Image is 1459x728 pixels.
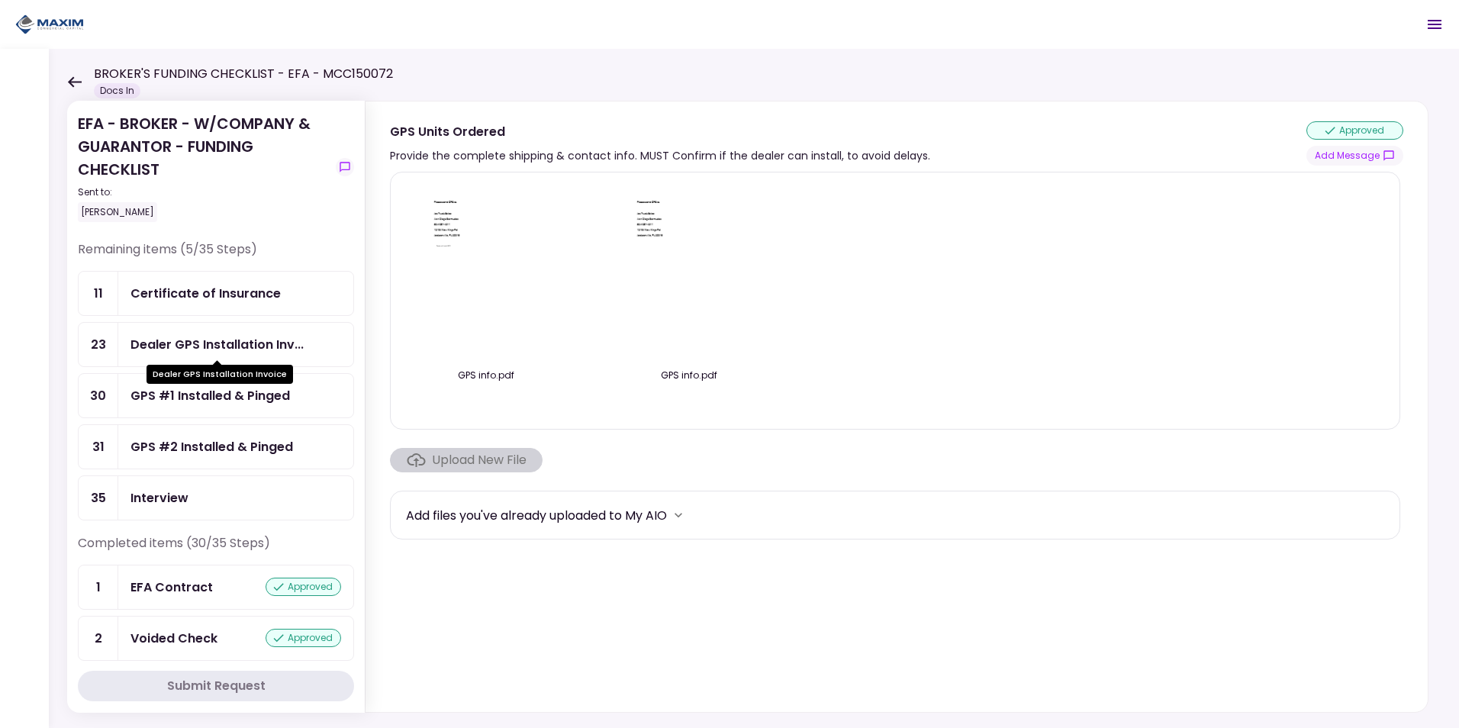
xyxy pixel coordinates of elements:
span: Click here to upload the required document [390,448,543,472]
a: 35Interview [78,475,354,520]
a: 30GPS #1 Installed & Pinged [78,373,354,418]
div: 31 [79,425,118,469]
a: 1EFA Contractapproved [78,565,354,610]
div: GPS #2 Installed & Pinged [130,437,293,456]
div: 23 [79,323,118,366]
button: show-messages [1306,146,1403,166]
div: Interview [130,488,188,507]
button: Submit Request [78,671,354,701]
div: 35 [79,476,118,520]
div: EFA - BROKER - W/COMPANY & GUARANTOR - FUNDING CHECKLIST [78,112,330,222]
div: Voided Check [130,629,217,648]
div: EFA Contract [130,578,213,597]
div: Dealer GPS Installation Invoice [130,335,304,354]
div: GPS info.pdf [406,369,566,382]
div: GPS info.pdf [609,369,769,382]
div: Remaining items (5/35 Steps) [78,240,354,271]
div: Add files you've already uploaded to My AIO [406,506,667,525]
div: approved [1306,121,1403,140]
div: Completed items (30/35 Steps) [78,534,354,565]
div: Docs In [94,83,140,98]
div: Submit Request [167,677,266,695]
a: 23Dealer GPS Installation Invoice [78,322,354,367]
div: 1 [79,565,118,609]
div: Sent to: [78,185,330,199]
a: 11Certificate of Insurance [78,271,354,316]
a: 2Voided Checkapproved [78,616,354,661]
img: Partner icon [15,13,84,36]
button: Open menu [1416,6,1453,43]
div: 11 [79,272,118,315]
div: approved [266,629,341,647]
div: Provide the complete shipping & contact info. MUST Confirm if the dealer can install, to avoid de... [390,147,930,165]
div: Dealer GPS Installation Invoice [147,365,293,384]
div: [PERSON_NAME] [78,202,157,222]
button: more [667,504,690,527]
div: GPS Units OrderedProvide the complete shipping & contact info. MUST Confirm if the dealer can ins... [365,101,1428,713]
div: 2 [79,617,118,660]
div: Certificate of Insurance [130,284,281,303]
div: approved [266,578,341,596]
a: 31GPS #2 Installed & Pinged [78,424,354,469]
div: GPS Units Ordered [390,122,930,141]
button: show-messages [336,158,354,176]
h1: BROKER'S FUNDING CHECKLIST - EFA - MCC150072 [94,65,393,83]
div: GPS #1 Installed & Pinged [130,386,290,405]
div: 30 [79,374,118,417]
